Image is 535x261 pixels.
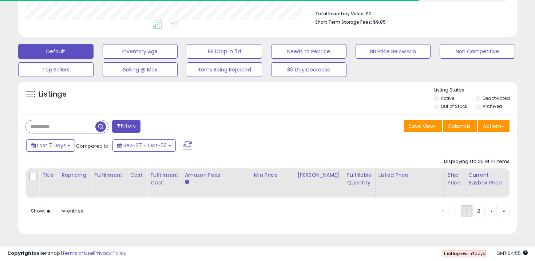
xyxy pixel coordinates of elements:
[18,62,94,77] button: Top Sellers
[379,171,441,179] div: Listed Price
[483,95,510,101] label: Deactivated
[404,120,442,132] button: Save View
[130,171,144,179] div: Cost
[440,44,515,59] button: Non Competitive
[461,205,472,217] a: 1
[443,120,477,132] button: Columns
[185,171,247,179] div: Amazon Fees
[123,142,167,149] span: Sep-27 - Oct-03
[26,139,75,152] button: Last 7 Days
[448,171,462,187] div: Ship Price
[503,207,505,215] span: »
[444,158,510,165] div: Displaying 1 to 25 of 41 items
[187,62,262,77] button: Items Being Repriced
[271,62,346,77] button: 30 Day Decrease
[94,171,124,179] div: Fulfillment
[373,19,386,26] span: $9.85
[31,207,83,214] span: Show: entries
[18,44,94,59] button: Default
[356,44,431,59] button: BB Price Below Min
[187,44,262,59] button: BB Drop in 7d
[42,171,55,179] div: Title
[297,171,341,179] div: [PERSON_NAME]
[441,103,467,109] label: Out of Stock
[76,143,110,149] span: Compared to:
[472,205,485,217] a: 2
[112,139,176,152] button: Sep-27 - Oct-03
[103,44,178,59] button: Inventory Age
[472,250,475,256] b: 7
[271,44,346,59] button: Needs to Reprice
[448,122,471,130] span: Columns
[39,89,67,100] h5: Listings
[491,207,492,215] span: ›
[94,250,126,257] a: Privacy Policy
[185,179,189,186] small: Amazon Fees.
[434,87,517,94] p: Listing States:
[7,250,34,257] strong: Copyright
[443,250,485,256] span: Trial Expires in days
[441,95,454,101] label: Active
[483,103,502,109] label: Archived
[478,120,510,132] button: Actions
[37,142,66,149] span: Last 7 Days
[496,250,528,257] span: 2025-10-11 04:55 GMT
[315,11,365,17] b: Total Inventory Value:
[254,171,291,179] div: Min Price
[315,9,504,17] li: $0
[468,171,506,187] div: Current Buybox Price
[103,62,178,77] button: Selling @ Max
[347,171,372,187] div: Fulfillable Quantity
[62,171,88,179] div: Repricing
[315,19,372,25] b: Short Term Storage Fees:
[150,171,178,187] div: Fulfillment Cost
[112,120,140,133] button: Filters
[7,250,126,257] div: seller snap | |
[62,250,93,257] a: Terms of Use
